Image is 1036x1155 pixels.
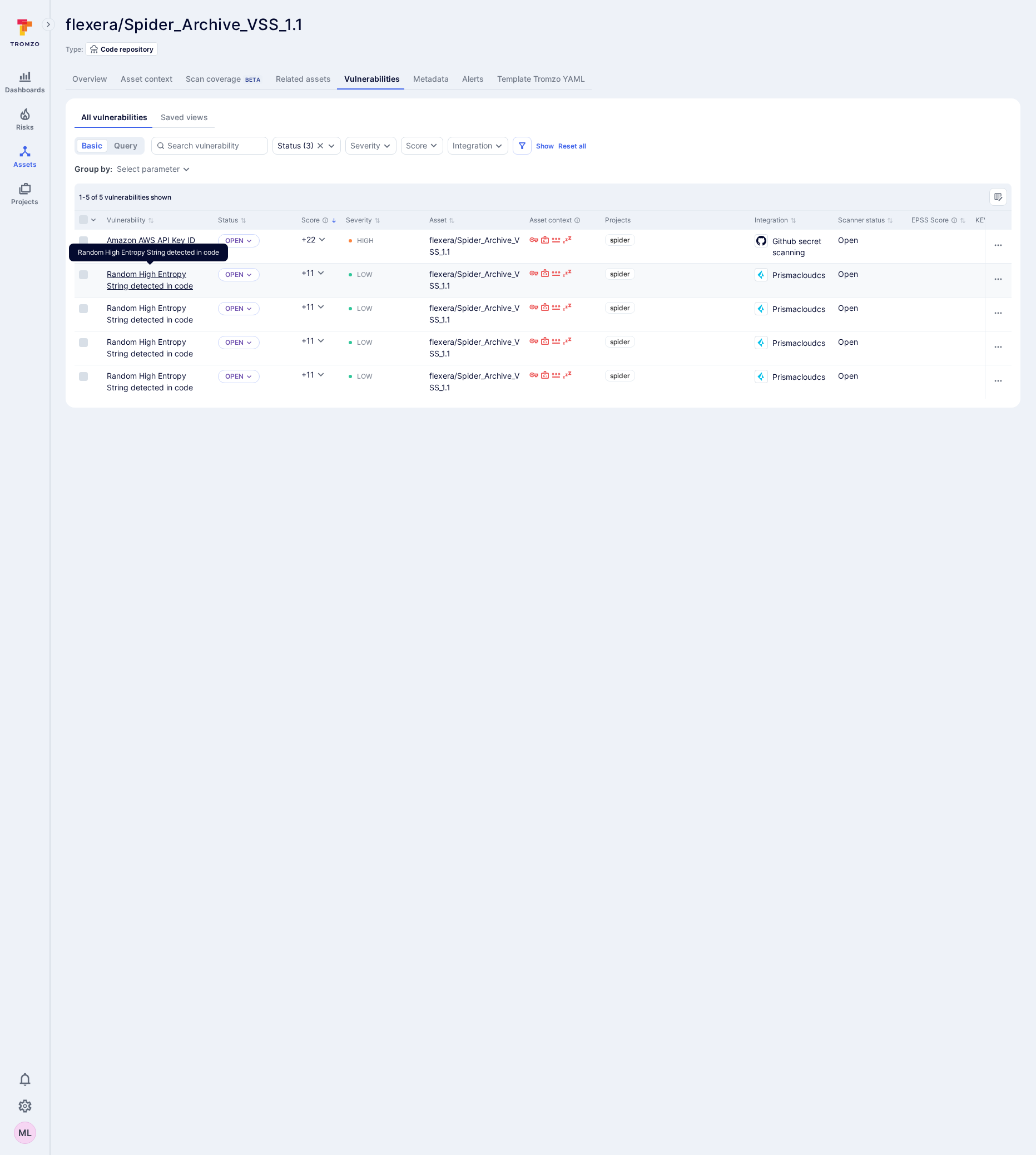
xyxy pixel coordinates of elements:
[316,141,325,150] button: Clear selection
[301,301,314,313] div: +11
[75,230,102,263] div: Cell for selection
[107,235,195,245] a: Amazon AWS API Key ID
[246,237,252,244] button: Expand dropdown
[610,270,630,278] span: spider
[357,304,373,313] div: Low
[407,69,455,90] a: Metadata
[301,369,314,380] div: +11
[772,234,829,258] span: Github secret scanning
[350,141,380,150] button: Severity
[79,372,88,381] span: Select row
[301,234,326,245] button: +22
[79,215,88,224] span: Select all rows
[989,188,1007,206] div: Manage columns
[985,230,1012,263] div: Cell for
[907,365,971,399] div: Cell for EPSS Score
[81,112,147,123] div: All vulnerabilities
[301,268,325,279] button: +11
[401,137,443,155] button: Score
[610,304,630,312] span: spider
[834,230,907,263] div: Cell for Scanner status
[610,338,630,346] span: spider
[214,331,297,365] div: Cell for Status
[971,365,1013,399] div: Cell for KEV
[297,230,341,263] div: Cell for Score
[42,18,55,31] button: Expand navigation menu
[11,197,38,206] span: Projects
[985,365,1012,399] div: Cell for
[341,298,425,331] div: Cell for Severity
[971,230,1013,263] div: Cell for KEV
[975,216,1005,225] button: Sort by KEV
[301,234,315,245] div: +22
[605,336,635,348] a: spider
[513,137,532,155] button: Filters
[102,365,214,399] div: Cell for Vulnerability
[301,336,325,347] button: +11
[750,298,834,331] div: Cell for Integration
[574,217,581,224] div: Automatically discovered context associated with the asset
[107,303,193,324] a: Random High Entropy String detected in code
[529,215,596,225] div: Asset context
[297,264,341,297] div: Cell for Score
[107,337,193,358] a: Random High Entropy String detected in code
[75,107,1012,128] div: assets tabs
[989,372,1007,390] button: Row actions menu
[601,298,750,331] div: Cell for Projects
[301,370,325,381] button: +11
[525,365,601,399] div: Cell for Asset context
[107,371,193,392] a: Random High Entropy String detected in code
[225,372,244,381] button: Open
[525,230,601,263] div: Cell for Asset context
[601,264,750,297] div: Cell for Projects
[907,331,971,365] div: Cell for EPSS Score
[425,230,525,263] div: Cell for Asset
[269,69,338,90] a: Related assets
[429,269,519,290] a: flexera/Spider_Archive_VSS_1.1
[425,264,525,297] div: Cell for Asset
[327,141,336,150] button: Expand dropdown
[605,234,635,246] a: spider
[182,165,191,174] button: Expand dropdown
[610,236,630,244] span: spider
[429,337,519,358] a: flexera/Spider_Archive_VSS_1.1
[772,370,825,383] span: Prismacloudcs
[79,236,88,245] span: Select row
[331,215,337,226] p: Sorted by: Highest first
[107,269,193,290] a: Random High Entropy String detected in code
[750,331,834,365] div: Cell for Integration
[383,141,391,150] button: Expand dropdown
[246,271,252,278] button: Expand dropdown
[601,230,750,263] div: Cell for Projects
[357,236,374,245] div: High
[277,141,314,150] button: Status(3)
[79,270,88,279] span: Select row
[214,264,297,297] div: Cell for Status
[750,365,834,399] div: Cell for Integration
[907,264,971,297] div: Cell for EPSS Score
[558,142,586,150] button: Reset all
[66,69,114,90] a: Overview
[297,331,341,365] div: Cell for Score
[341,331,425,365] div: Cell for Severity
[225,338,244,347] button: Open
[357,372,373,381] div: Low
[834,264,907,297] div: Cell for Scanner status
[425,298,525,331] div: Cell for Asset
[218,216,246,225] button: Sort by Status
[225,270,244,279] button: Open
[277,141,301,150] div: Status
[117,165,180,174] button: Select parameter
[338,69,407,90] a: Vulnerabilities
[117,165,191,174] div: grouping parameters
[341,365,425,399] div: Cell for Severity
[79,338,88,347] span: Select row
[772,336,825,349] span: Prismacloudcs
[834,365,907,399] div: Cell for Scanner status
[66,45,83,53] span: Type:
[246,373,252,380] button: Expand dropdown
